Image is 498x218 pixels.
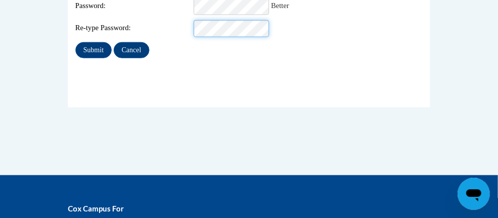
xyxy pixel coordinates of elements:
[68,204,124,213] b: Cox Campus For
[75,1,192,12] span: Password:
[75,23,192,34] span: Re-type Password:
[114,42,149,58] input: Cancel
[458,178,490,210] iframe: Button to launch messaging window, conversation in progress
[75,42,112,58] input: Submit
[271,2,289,10] span: Better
